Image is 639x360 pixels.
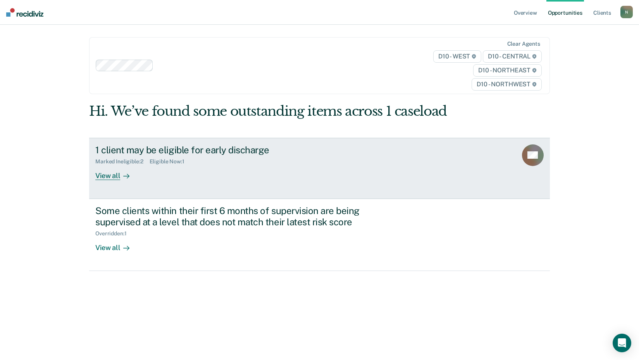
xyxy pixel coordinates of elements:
span: D10 - CENTRAL [483,50,542,63]
div: Clear agents [507,41,540,47]
div: Some clients within their first 6 months of supervision are being supervised at a level that does... [95,205,367,228]
div: View all [95,165,139,180]
div: 1 client may be eligible for early discharge [95,144,367,156]
div: Hi. We’ve found some outstanding items across 1 caseload [89,103,458,119]
button: N [620,6,633,18]
div: Marked Ineligible : 2 [95,158,149,165]
div: View all [95,237,139,252]
span: D10 - WEST [433,50,481,63]
div: Open Intercom Messenger [613,334,631,352]
span: D10 - NORTHWEST [472,78,541,91]
img: Recidiviz [6,8,43,17]
a: 1 client may be eligible for early dischargeMarked Ineligible:2Eligible Now:1View all [89,138,550,199]
div: Overridden : 1 [95,230,133,237]
div: Eligible Now : 1 [150,158,191,165]
span: D10 - NORTHEAST [473,64,541,77]
a: Some clients within their first 6 months of supervision are being supervised at a level that does... [89,199,550,271]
